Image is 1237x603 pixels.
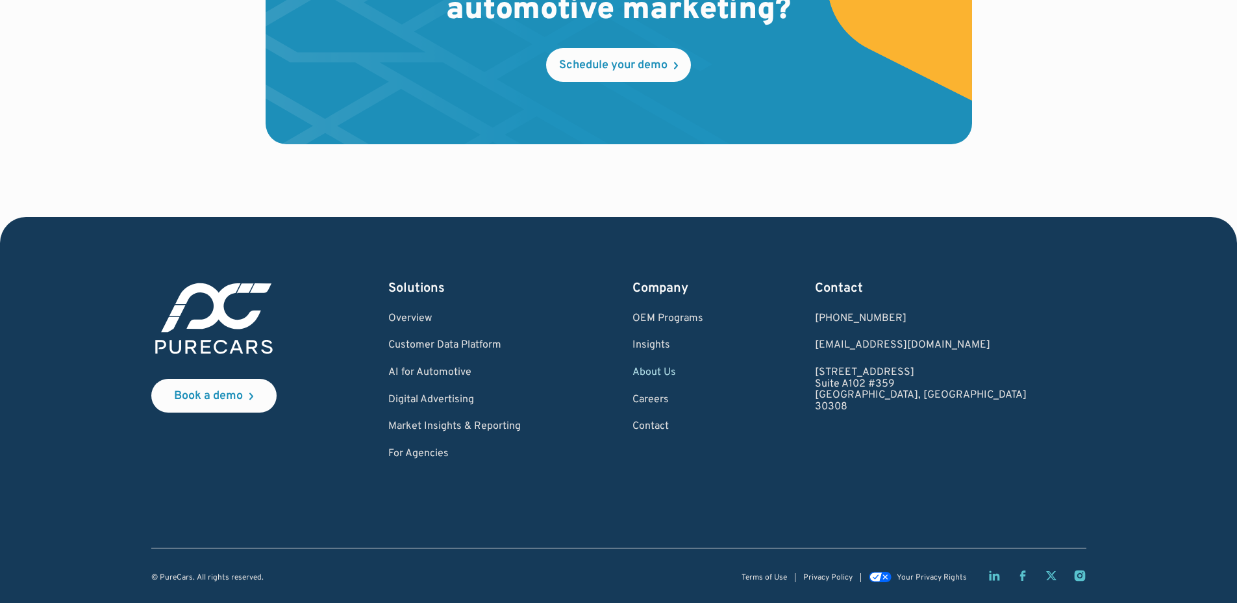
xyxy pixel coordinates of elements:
div: Company [632,279,703,298]
div: Book a demo [174,391,243,402]
a: Careers [632,394,703,406]
a: Privacy Policy [803,574,853,582]
div: Solutions [388,279,521,298]
a: Email us [815,340,1027,352]
a: Terms of Use [742,574,787,582]
a: Customer Data Platform [388,340,521,352]
a: [STREET_ADDRESS]Suite A102 #359[GEOGRAPHIC_DATA], [GEOGRAPHIC_DATA]30308 [815,367,1027,413]
a: Market Insights & Reporting [388,421,521,433]
a: AI for Automotive [388,367,521,379]
img: purecars logo [151,279,277,358]
a: Your Privacy Rights [869,573,966,582]
a: Overview [388,313,521,325]
a: OEM Programs [632,313,703,325]
a: LinkedIn page [988,569,1001,582]
a: Schedule your demo [546,48,691,82]
div: © PureCars. All rights reserved. [151,574,264,582]
div: Schedule your demo [559,60,668,71]
a: Instagram page [1073,569,1086,582]
a: Digital Advertising [388,394,521,406]
a: About Us [632,367,703,379]
a: Twitter X page [1045,569,1058,582]
a: Facebook page [1016,569,1029,582]
div: Contact [815,279,1027,298]
a: For Agencies [388,448,521,460]
div: [PHONE_NUMBER] [815,313,1027,325]
a: Contact [632,421,703,433]
div: Your Privacy Rights [897,574,967,582]
a: Insights [632,340,703,352]
a: Book a demo [151,379,277,413]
